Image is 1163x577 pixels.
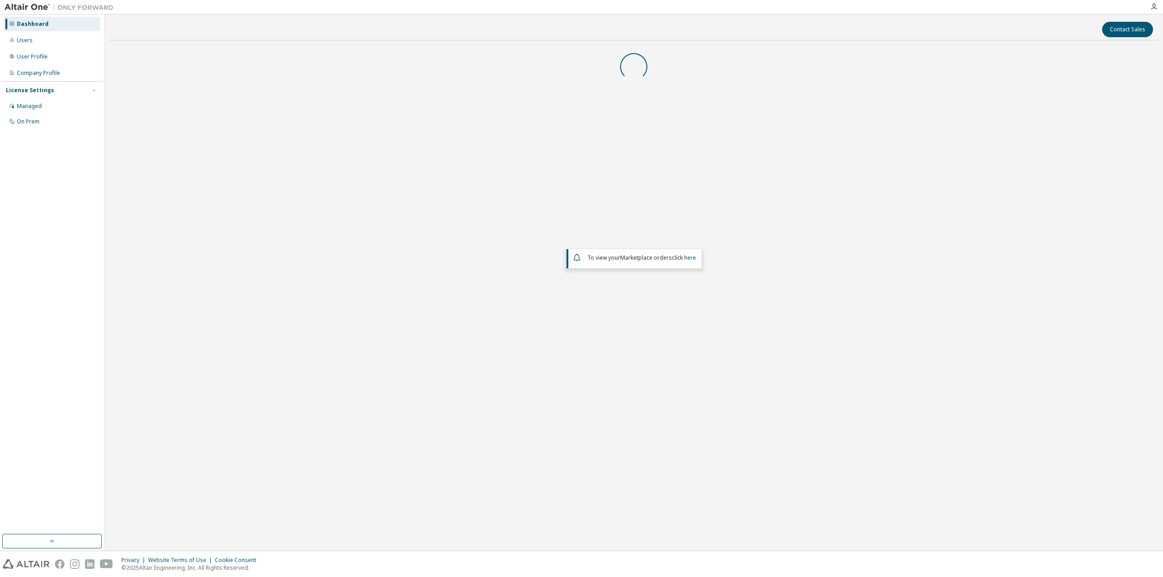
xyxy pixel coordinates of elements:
img: youtube.svg [100,559,113,569]
a: here [684,254,696,261]
img: instagram.svg [70,559,80,569]
div: Website Terms of Use [148,557,215,564]
button: Contact Sales [1102,22,1153,37]
div: Privacy [121,557,148,564]
img: linkedin.svg [85,559,94,569]
em: Marketplace orders [620,254,672,261]
div: Users [17,37,33,44]
div: Managed [17,103,42,110]
img: Altair One [5,3,118,12]
span: To view your click [587,254,696,261]
div: Company Profile [17,69,60,77]
div: Cookie Consent [215,557,262,564]
div: Dashboard [17,20,49,28]
img: facebook.svg [55,559,65,569]
div: License Settings [6,87,54,94]
div: User Profile [17,53,48,60]
p: © 2025 Altair Engineering, Inc. All Rights Reserved. [121,564,262,572]
div: On Prem [17,118,40,125]
img: altair_logo.svg [3,559,50,569]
